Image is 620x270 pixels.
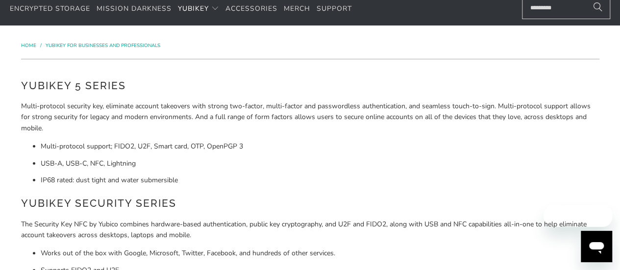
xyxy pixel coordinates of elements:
a: Home [21,42,38,49]
h2: YubiKey 5 Series [21,78,599,94]
a: YubiKey for Businesses and Professionals [46,42,160,49]
p: The Security Key NFC by Yubico combines hardware-based authentication, public key cryptography, a... [21,219,599,241]
span: Accessories [225,4,277,13]
span: Home [21,42,36,49]
span: Support [317,4,352,13]
iframe: Message from company [544,205,612,227]
h2: YubiKey Security Series [21,196,599,211]
li: Works out of the box with Google, Microsoft, Twitter, Facebook, and hundreds of other services. [41,248,599,259]
li: IP68 rated: dust tight and water submersible [41,175,599,186]
iframe: Button to launch messaging window [581,231,612,262]
li: Multi-protocol support; FIDO2, U2F, Smart card, OTP, OpenPGP 3 [41,141,599,152]
span: Encrypted Storage [10,4,90,13]
p: Multi-protocol security key, eliminate account takeovers with strong two-factor, multi-factor and... [21,101,599,134]
li: USB-A, USB-C, NFC, Lightning [41,158,599,169]
span: Merch [284,4,310,13]
span: YubiKey [178,4,209,13]
span: Mission Darkness [97,4,172,13]
span: / [40,42,42,49]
